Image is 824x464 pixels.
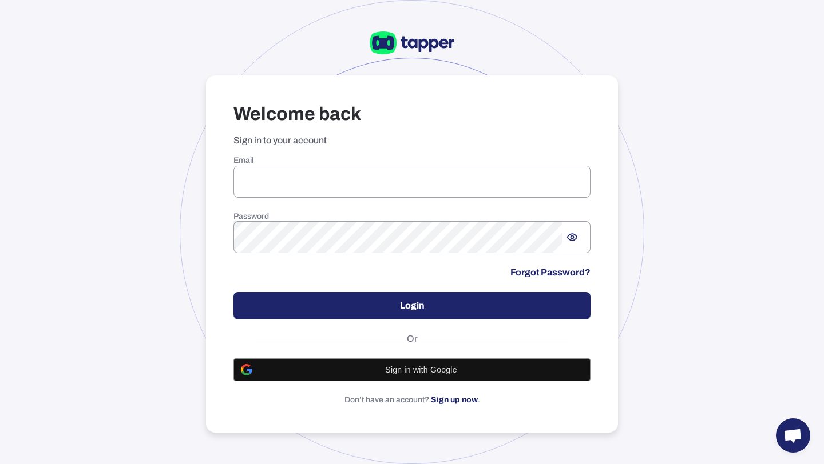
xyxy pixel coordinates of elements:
h6: Email [233,155,591,166]
a: Forgot Password? [510,267,591,278]
p: Sign in to your account [233,135,591,146]
span: Or [404,333,421,345]
div: Open chat [776,418,810,453]
h3: Welcome back [233,103,591,126]
p: Don’t have an account? . [233,395,591,405]
button: Sign in with Google [233,358,591,381]
a: Sign up now [431,395,478,404]
h6: Password [233,211,591,222]
button: Show password [562,227,583,247]
span: Sign in with Google [259,365,583,374]
button: Login [233,292,591,319]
